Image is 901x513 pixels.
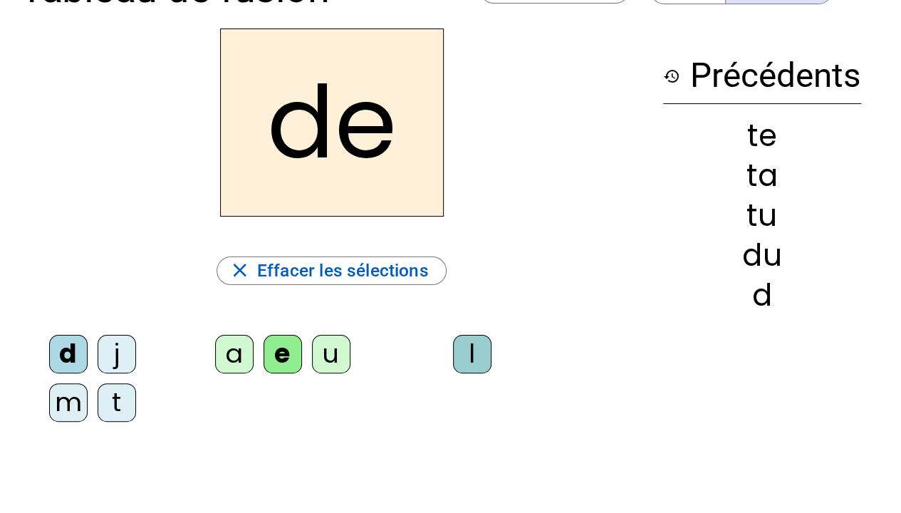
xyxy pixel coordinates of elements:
[229,259,251,282] mat-icon: close
[663,201,861,231] div: tu
[215,335,254,373] div: a
[49,383,88,422] div: m
[217,256,446,285] button: Effacer les sélections
[257,256,429,286] span: Effacer les sélections
[663,161,861,191] div: ta
[453,335,491,373] div: l
[663,281,861,311] div: d
[312,335,350,373] div: u
[663,68,680,85] mat-icon: history
[49,335,88,373] div: d
[663,121,861,151] div: te
[663,48,861,104] h3: Précédents
[98,335,136,373] div: j
[98,383,136,422] div: t
[663,241,861,271] div: du
[220,28,444,217] h2: de
[264,335,302,373] div: e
